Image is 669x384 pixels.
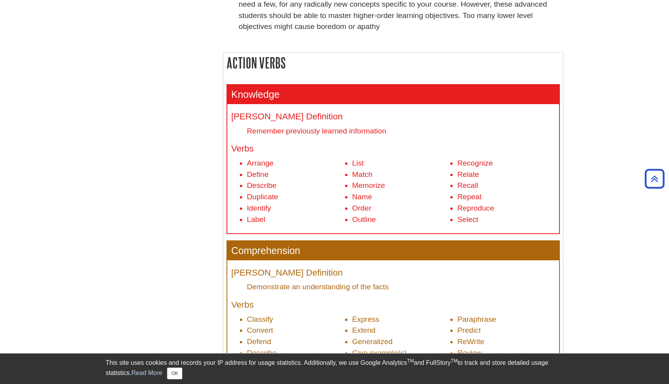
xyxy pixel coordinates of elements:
[457,180,555,191] li: Recall
[457,203,555,214] li: Reproduce
[457,325,555,336] li: Predict
[167,368,182,379] button: Close
[352,180,450,191] li: Memorize
[352,314,450,325] li: Express
[231,112,555,122] h4: [PERSON_NAME] Definition
[352,325,450,336] li: Extend
[457,169,555,180] li: Relate
[247,191,345,203] li: Duplicate
[247,281,555,292] dd: Demonstrate an understanding of the facts
[231,268,555,278] h4: [PERSON_NAME] Definition
[247,325,345,336] li: Convert
[227,85,559,104] h3: Knowledge
[247,158,345,169] li: Arrange
[457,348,555,359] li: Review
[247,203,345,214] li: Identify
[247,169,345,180] li: Define
[457,336,555,348] li: ReWrite
[352,203,450,214] li: Order
[352,348,450,359] li: Give example(s)
[227,241,559,260] h3: Comprehension
[247,126,555,136] dd: Remember previously learned information
[247,180,345,191] li: Describe
[231,144,555,154] h4: Verbs
[352,191,450,203] li: Name
[352,214,450,225] li: Outline
[642,173,667,184] a: Back to Top
[247,348,345,359] li: Describe
[457,191,555,203] li: Repeat
[247,336,345,348] li: Defend
[247,214,345,225] li: Label
[352,158,450,169] li: List
[451,358,457,364] sup: TM
[457,214,555,225] li: Select
[407,358,414,364] sup: TM
[223,52,563,73] h2: Action Verbs
[106,358,563,379] div: This site uses cookies and records your IP address for usage statistics. Additionally, we use Goo...
[457,314,555,325] li: Paraphrase
[247,314,345,325] li: Classify
[457,158,555,169] li: Recognize
[231,300,555,310] h4: Verbs
[352,336,450,348] li: Generalized
[131,370,162,376] a: Read More
[352,169,450,180] li: Match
